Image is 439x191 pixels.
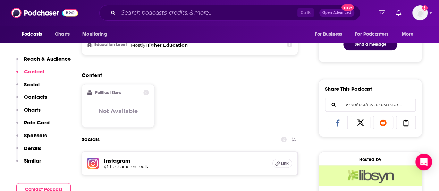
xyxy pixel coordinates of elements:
img: Podchaser - Follow, Share and Rate Podcasts [11,6,78,19]
h5: @thecharacterstoolkit [104,164,215,169]
input: Search podcasts, credits, & more... [118,7,297,18]
p: Contacts [24,94,47,100]
a: Share on Reddit [373,116,393,129]
button: Details [16,145,41,158]
span: Higher Education [145,42,188,48]
span: New [341,4,354,11]
p: Social [24,81,40,88]
span: Monitoring [82,29,107,39]
a: Copy Link [396,116,416,129]
h3: Education Level [87,43,128,47]
button: Content [16,68,44,81]
p: Reach & Audience [24,55,71,62]
p: Rate Card [24,119,50,126]
span: Open Advanced [322,11,351,15]
p: Content [24,68,44,75]
button: Similar [16,157,41,170]
button: open menu [310,28,351,41]
button: open menu [397,28,422,41]
button: Contacts [16,94,47,106]
a: Share on Facebook [328,116,348,129]
p: Charts [24,106,41,113]
a: Show notifications dropdown [393,7,404,19]
a: Show notifications dropdown [376,7,388,19]
p: Similar [24,157,41,164]
a: @thecharacterstoolkit [104,164,267,169]
a: Share on X/Twitter [351,116,371,129]
button: Charts [16,106,41,119]
span: For Business [315,29,342,39]
img: User Profile [412,5,428,20]
p: Details [24,145,41,151]
button: Show profile menu [412,5,428,20]
button: Rate Card [16,119,50,132]
span: Charts [55,29,70,39]
div: Search followers [325,98,416,112]
button: Sponsors [16,132,47,145]
input: Email address or username... [331,98,410,111]
span: More [402,29,414,39]
img: iconImage [87,158,99,169]
div: Search podcasts, credits, & more... [99,5,360,21]
span: Mostly [131,42,145,48]
h3: Share This Podcast [325,86,372,92]
a: Charts [50,28,74,41]
span: Ctrl K [297,8,314,17]
img: Libsyn Deal: Use code: 'podchaser' for rest of Aug + Sep FREE! [319,165,422,186]
button: open menu [77,28,116,41]
p: Sponsors [24,132,47,139]
button: open menu [351,28,398,41]
span: For Podcasters [355,29,388,39]
button: Open AdvancedNew [319,9,354,17]
span: Podcasts [22,29,42,39]
h2: Political Skew [95,90,121,95]
h3: Not Available [99,108,138,114]
svg: Add a profile image [422,5,428,11]
div: Hosted by [319,157,422,163]
h2: Content [82,72,293,78]
a: Link [272,159,292,168]
button: Reach & Audience [16,55,71,68]
h2: Socials [82,133,100,146]
button: Social [16,81,40,94]
div: Open Intercom Messenger [415,154,432,170]
span: Link [281,160,289,166]
h5: Instagram [104,157,267,164]
span: Logged in as sydneymorris_books [412,5,428,20]
button: Send a message [343,38,397,50]
button: open menu [17,28,51,41]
